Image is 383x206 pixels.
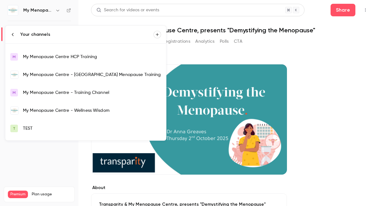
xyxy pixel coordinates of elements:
[13,90,16,95] span: M
[13,54,16,60] span: M
[23,125,161,132] div: TEST
[20,31,154,38] div: Your channels
[13,126,15,131] span: T
[11,71,18,79] img: My Menopause Centre - Indonesia Menopause Training
[23,72,161,78] div: My Menopause Centre - [GEOGRAPHIC_DATA] Menopause Training
[23,107,161,114] div: My Menopause Centre - Wellness Wisdom
[23,54,161,60] div: My Menopause Centre HCP Training
[23,89,161,96] div: My Menopause Centre - Training Channel
[11,107,18,114] img: My Menopause Centre - Wellness Wisdom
